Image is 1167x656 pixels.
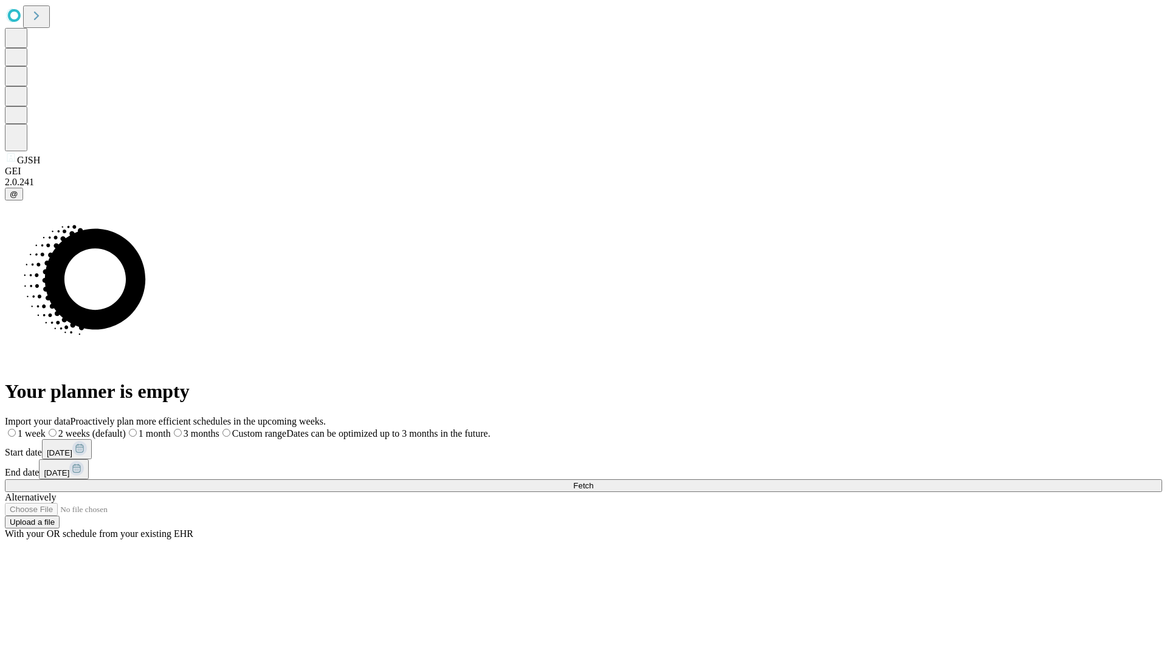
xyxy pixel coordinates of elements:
button: [DATE] [39,459,89,479]
div: GEI [5,166,1162,177]
h1: Your planner is empty [5,380,1162,403]
span: @ [10,190,18,199]
span: 1 month [139,428,171,439]
button: Upload a file [5,516,60,528]
span: Custom range [232,428,286,439]
span: Alternatively [5,492,56,502]
input: 2 weeks (default) [49,429,57,437]
span: [DATE] [44,468,69,477]
span: GJSH [17,155,40,165]
span: Proactively plan more efficient schedules in the upcoming weeks. [71,416,326,426]
span: 3 months [184,428,219,439]
span: 1 week [18,428,46,439]
span: Dates can be optimized up to 3 months in the future. [286,428,490,439]
span: 2 weeks (default) [58,428,126,439]
button: Fetch [5,479,1162,492]
input: 1 week [8,429,16,437]
div: Start date [5,439,1162,459]
input: Custom rangeDates can be optimized up to 3 months in the future. [222,429,230,437]
button: @ [5,188,23,200]
div: End date [5,459,1162,479]
div: 2.0.241 [5,177,1162,188]
button: [DATE] [42,439,92,459]
span: Fetch [573,481,593,490]
span: Import your data [5,416,71,426]
input: 3 months [174,429,182,437]
span: With your OR schedule from your existing EHR [5,528,193,539]
input: 1 month [129,429,137,437]
span: [DATE] [47,448,72,457]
